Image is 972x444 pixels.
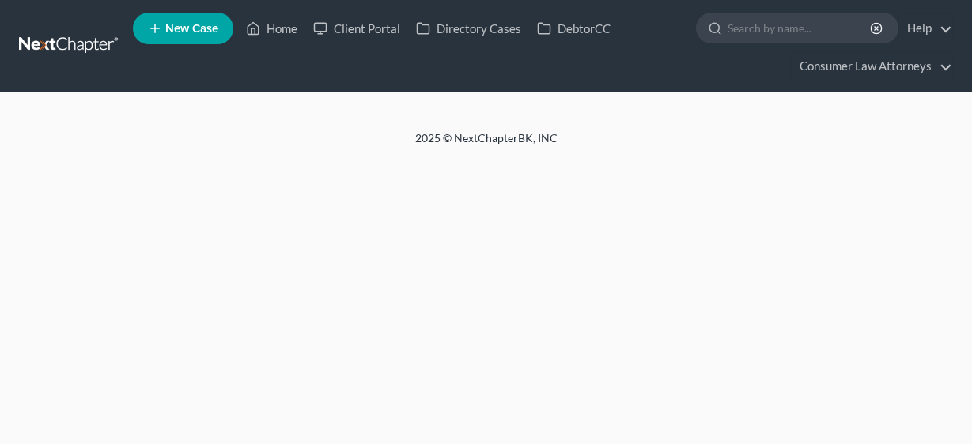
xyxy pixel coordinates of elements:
a: Directory Cases [408,14,529,43]
div: 2025 © NextChapterBK, INC [36,130,937,159]
a: Consumer Law Attorneys [792,52,952,81]
a: Home [238,14,305,43]
a: DebtorCC [529,14,618,43]
input: Search by name... [728,13,872,43]
a: Client Portal [305,14,408,43]
span: New Case [165,23,218,35]
a: Help [899,14,952,43]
